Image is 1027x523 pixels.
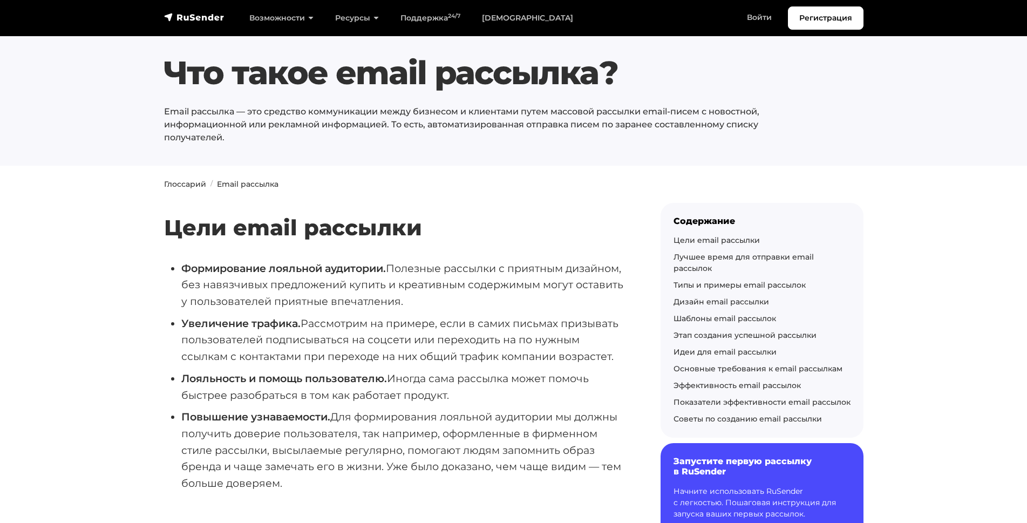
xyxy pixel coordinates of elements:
a: Идеи для email рассылки [674,347,777,357]
a: Этап создания успешной рассылки [674,330,817,340]
sup: 24/7 [448,12,460,19]
h1: Что такое email рассылка? [164,53,804,92]
a: Регистрация [788,6,863,30]
a: Показатели эффективности email рассылок [674,397,851,407]
img: RuSender [164,12,225,23]
li: Для формирования лояльной аудитории мы должны получить доверие пользователя, так например, оформл... [181,409,626,492]
strong: Повышение узнаваемости. [181,410,330,423]
h2: Цели email рассылки [164,183,626,241]
a: Войти [736,6,783,29]
strong: Формирование лояльной аудитории. [181,262,386,275]
nav: breadcrumb [158,179,870,190]
li: Email рассылка [206,179,278,190]
a: Глоссарий [164,179,206,189]
strong: Лояльность и помощь пользователю. [181,372,387,385]
div: Содержание [674,216,851,226]
a: Лучшее время для отправки email рассылок [674,252,814,273]
li: Иногда сама рассылка может помочь быстрее разобраться в том как работает продукт. [181,370,626,403]
a: [DEMOGRAPHIC_DATA] [471,7,584,29]
a: Типы и примеры email рассылок [674,280,806,290]
a: Советы по созданию email рассылки [674,414,822,424]
a: Шаблоны email рассылок [674,314,776,323]
a: Основные требования к email рассылкам [674,364,842,373]
strong: Увеличение трафика. [181,317,301,330]
a: Поддержка24/7 [390,7,471,29]
a: Дизайн email рассылки [674,297,769,307]
li: Рассмотрим на примере, если в самих письмах призывать пользователей подписываться на соцсети или ... [181,315,626,365]
p: Email рассылка — это средство коммуникации между бизнесом и клиентами путем массовой рассылки ema... [164,105,804,144]
a: Цели email рассылки [674,235,760,245]
a: Эффективность email рассылок [674,381,801,390]
h6: Запустите первую рассылку в RuSender [674,456,851,477]
li: Полезные рассылки с приятным дизайном, без навязчивых предложений купить и креативным содержимым ... [181,260,626,310]
a: Возможности [239,7,324,29]
p: Начните использовать RuSender с легкостью. Пошаговая инструкция для запуска ваших первых рассылок. [674,486,851,520]
a: Ресурсы [324,7,390,29]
